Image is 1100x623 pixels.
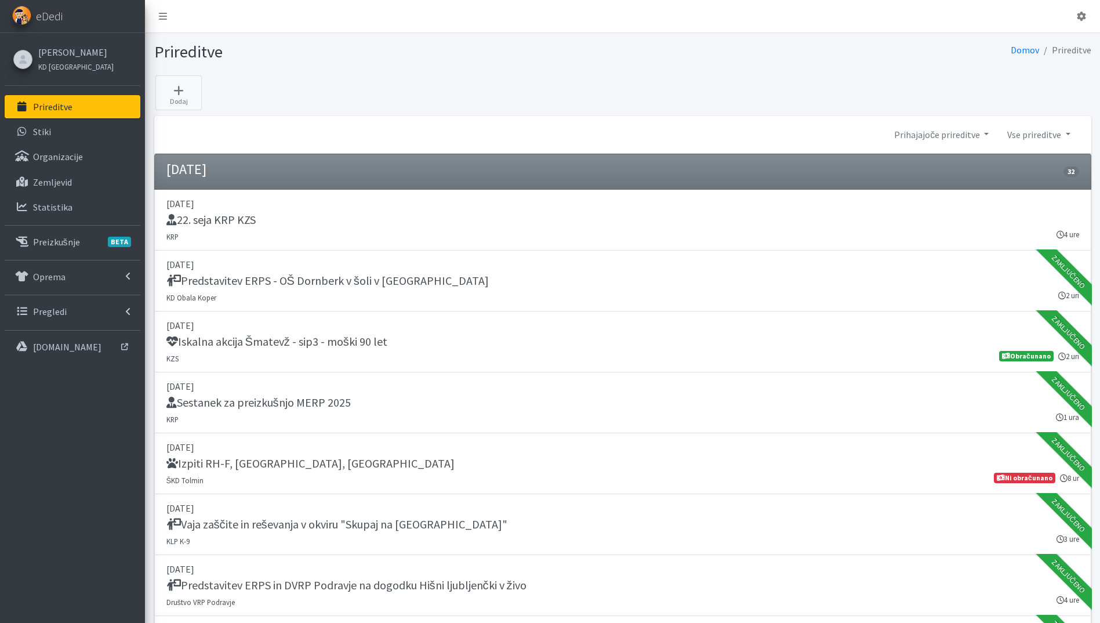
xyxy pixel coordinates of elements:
[166,457,455,470] h5: Izpiti RH-F, [GEOGRAPHIC_DATA], [GEOGRAPHIC_DATA]
[5,335,140,358] a: [DOMAIN_NAME]
[12,6,31,25] img: eDedi
[166,578,527,592] h5: Predstavitev ERPS in DVRP Podravje na dogodku Hišni ljubljenčki v živo
[166,476,204,485] small: ŠKD Tolmin
[154,372,1091,433] a: [DATE] Sestanek za preizkušnjo MERP 2025 KRP 1 ura Zaključeno
[5,195,140,219] a: Statistika
[154,42,619,62] h1: Prireditve
[154,190,1091,251] a: [DATE] 22. seja KRP KZS KRP 4 ure
[166,232,179,241] small: KRP
[5,120,140,143] a: Stiki
[166,258,1079,271] p: [DATE]
[38,62,114,71] small: KD [GEOGRAPHIC_DATA]
[166,396,351,410] h5: Sestanek za preizkušnjo MERP 2025
[154,251,1091,311] a: [DATE] Predstavitev ERPS - OŠ Dornberk v šoli v [GEOGRAPHIC_DATA] KD Obala Koper 2 uri Zaključeno
[1057,229,1079,240] small: 4 ure
[5,300,140,323] a: Pregledi
[166,274,489,288] h5: Predstavitev ERPS - OŠ Dornberk v šoli v [GEOGRAPHIC_DATA]
[166,354,179,363] small: KZS
[33,126,51,137] p: Stiki
[998,123,1079,146] a: Vse prireditve
[994,473,1055,483] span: Ni obračunano
[166,197,1079,211] p: [DATE]
[166,440,1079,454] p: [DATE]
[166,501,1079,515] p: [DATE]
[33,151,83,162] p: Organizacije
[38,59,114,73] a: KD [GEOGRAPHIC_DATA]
[108,237,131,247] span: BETA
[5,230,140,253] a: PreizkušnjeBETA
[1063,166,1079,177] span: 32
[5,265,140,288] a: Oprema
[166,537,190,546] small: KLP K-9
[33,306,67,317] p: Pregledi
[154,494,1091,555] a: [DATE] Vaja zaščite in reševanja v okviru "Skupaj na [GEOGRAPHIC_DATA]" KLP K-9 3 ure Zaključeno
[155,75,202,110] a: Dodaj
[38,45,114,59] a: [PERSON_NAME]
[33,341,101,353] p: [DOMAIN_NAME]
[166,213,256,227] h5: 22. seja KRP KZS
[5,145,140,168] a: Organizacije
[166,415,179,424] small: KRP
[166,318,1079,332] p: [DATE]
[33,101,72,113] p: Prireditve
[166,293,216,302] small: KD Obala Koper
[166,161,206,178] h4: [DATE]
[33,201,72,213] p: Statistika
[166,335,387,349] h5: Iskalna akcija Šmatevž - sip3 - moški 90 let
[999,351,1053,361] span: Obračunano
[36,8,63,25] span: eDedi
[1011,44,1039,56] a: Domov
[33,176,72,188] p: Zemljevid
[154,433,1091,494] a: [DATE] Izpiti RH-F, [GEOGRAPHIC_DATA], [GEOGRAPHIC_DATA] ŠKD Tolmin 8 ur Ni obračunano Zaključeno
[5,171,140,194] a: Zemljevid
[885,123,998,146] a: Prihajajoče prireditve
[5,95,140,118] a: Prireditve
[154,311,1091,372] a: [DATE] Iskalna akcija Šmatevž - sip3 - moški 90 let KZS 2 uri Obračunano Zaključeno
[33,271,66,282] p: Oprema
[166,379,1079,393] p: [DATE]
[154,555,1091,616] a: [DATE] Predstavitev ERPS in DVRP Podravje na dogodku Hišni ljubljenčki v živo Društvo VRP Podravj...
[166,517,507,531] h5: Vaja zaščite in reševanja v okviru "Skupaj na [GEOGRAPHIC_DATA]"
[1039,42,1091,59] li: Prireditve
[166,597,235,607] small: Društvo VRP Podravje
[33,236,80,248] p: Preizkušnje
[166,562,1079,576] p: [DATE]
